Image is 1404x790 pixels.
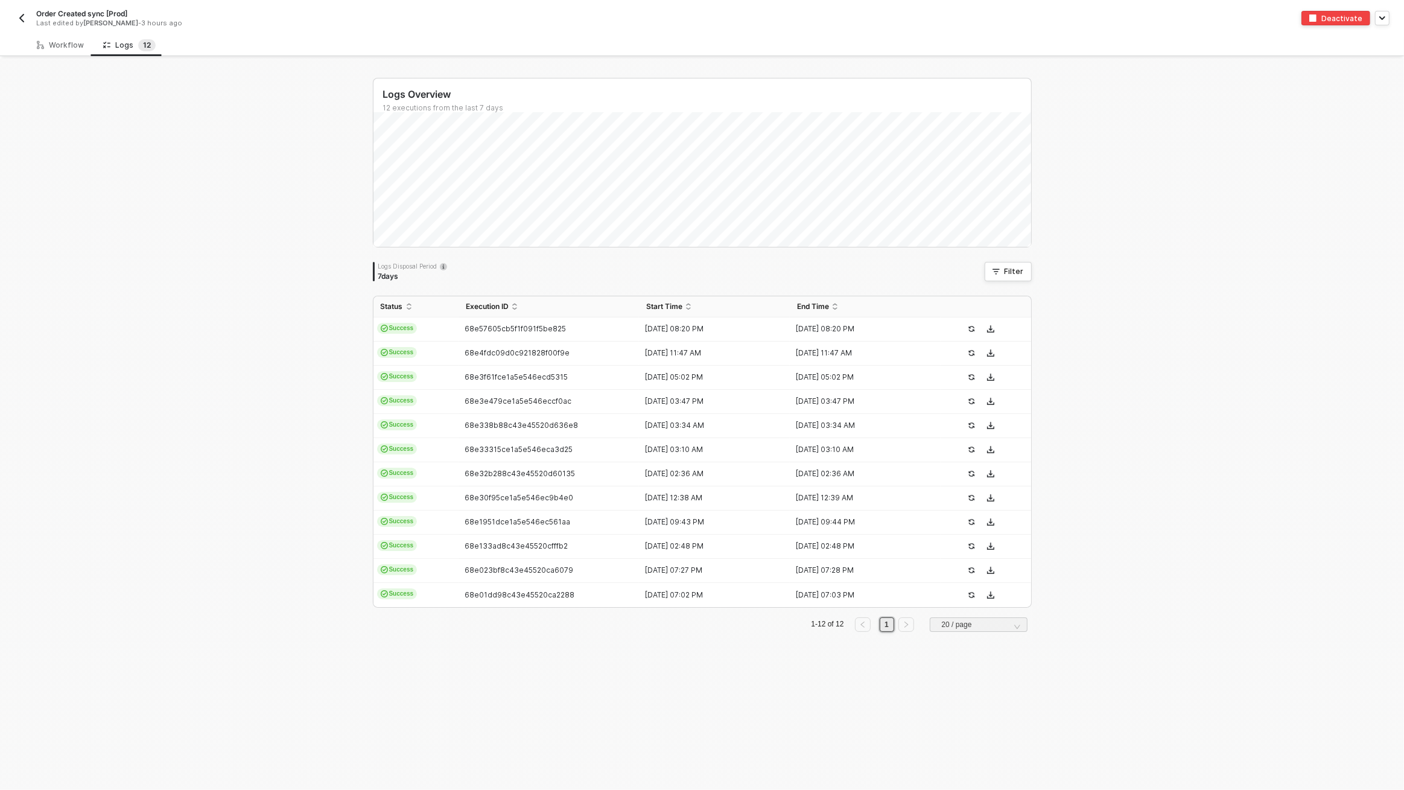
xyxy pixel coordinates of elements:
span: Success [377,444,418,454]
span: icon-success-page [968,398,975,405]
th: Status [373,296,459,317]
span: icon-cards [381,445,388,453]
span: icon-download [987,374,994,381]
span: right [903,621,910,628]
span: 2 [147,40,151,49]
span: 68e32b288c43e45520d60135 [465,469,575,478]
span: icon-download [987,446,994,453]
span: 68e1951dce1a5e546ec561aa [465,517,570,526]
span: Success [377,564,418,575]
span: icon-success-page [968,494,975,502]
span: icon-download [987,470,994,477]
img: deactivate [1309,14,1317,22]
span: icon-cards [381,494,388,501]
div: [DATE] 11:47 AM [639,348,780,358]
span: Success [377,419,418,430]
span: 68e57605cb5f1f091f5be825 [465,324,566,333]
input: Page Size [937,618,1020,631]
span: Success [377,347,418,358]
button: Filter [985,262,1032,281]
div: [DATE] 11:47 AM [790,348,931,358]
span: End Time [797,302,829,311]
span: 68e3f61fce1a5e546ecd5315 [465,372,568,381]
span: icon-download [987,325,994,333]
a: 1 [881,618,892,631]
span: icon-download [987,591,994,599]
span: Execution ID [466,302,509,311]
span: Success [377,468,418,479]
span: icon-cards [381,590,388,597]
span: icon-cards [381,542,388,549]
div: [DATE] 02:36 AM [639,469,780,479]
span: Success [377,492,418,503]
div: [DATE] 08:20 PM [790,324,931,334]
span: 68e33315ce1a5e546eca3d25 [465,445,573,454]
th: End Time [790,296,941,317]
sup: 12 [138,39,156,51]
span: icon-success-page [968,567,975,574]
button: right [898,617,914,632]
span: icon-download [987,567,994,574]
span: icon-success-page [968,470,975,477]
span: Success [377,395,418,406]
div: [DATE] 12:38 AM [639,493,780,503]
span: icon-success-page [968,422,975,429]
span: Success [377,371,418,382]
li: 1 [880,617,894,632]
span: icon-success-page [968,325,975,333]
div: 7 days [378,272,447,281]
span: icon-download [987,349,994,357]
span: icon-cards [381,566,388,573]
div: [DATE] 02:36 AM [790,469,931,479]
span: Success [377,540,418,551]
div: [DATE] 03:47 PM [790,397,931,406]
div: [DATE] 03:34 AM [790,421,931,430]
span: icon-cards [381,421,388,428]
span: icon-cards [381,349,388,356]
li: Previous Page [853,617,872,632]
button: back [14,11,29,25]
div: [DATE] 05:02 PM [790,372,931,382]
div: Logs [103,39,156,51]
span: icon-download [987,494,994,502]
li: 1-12 of 12 [809,617,845,632]
div: [DATE] 07:03 PM [790,590,931,600]
img: back [17,13,27,23]
div: [DATE] 03:10 AM [790,445,931,454]
div: 12 executions from the last 7 days [383,103,1031,113]
span: icon-success-page [968,591,975,599]
span: icon-cards [381,518,388,525]
div: [DATE] 07:02 PM [639,590,780,600]
div: Logs Disposal Period [378,262,447,270]
span: 68e01dd98c43e45520ca2288 [465,590,574,599]
span: icon-cards [381,373,388,380]
div: Workflow [37,40,84,50]
span: icon-success-page [968,446,975,453]
span: Success [377,588,418,599]
div: [DATE] 07:28 PM [790,565,931,575]
span: icon-cards [381,325,388,332]
span: 68e30f95ce1a5e546ec9b4e0 [465,493,573,502]
span: icon-cards [381,470,388,477]
span: left [859,621,866,628]
span: [PERSON_NAME] [83,19,138,27]
span: icon-download [987,398,994,405]
span: 20 / page [942,616,1020,634]
div: [DATE] 02:48 PM [639,541,780,551]
span: icon-success-page [968,543,975,550]
span: Start Time [646,302,682,311]
span: 68e4fdc09d0c921828f00f9e [465,348,570,357]
span: Status [381,302,403,311]
span: 1 [143,40,147,49]
button: deactivateDeactivate [1301,11,1370,25]
div: Logs Overview [383,88,1031,101]
th: Start Time [639,296,790,317]
div: [DATE] 09:44 PM [790,517,931,527]
span: Success [377,516,418,527]
div: [DATE] 03:34 AM [639,421,780,430]
div: [DATE] 03:47 PM [639,397,780,406]
span: 68e3e479ce1a5e546eccf0ac [465,397,571,406]
div: Last edited by - 3 hours ago [36,19,675,28]
li: Next Page [897,617,916,632]
div: [DATE] 08:20 PM [639,324,780,334]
